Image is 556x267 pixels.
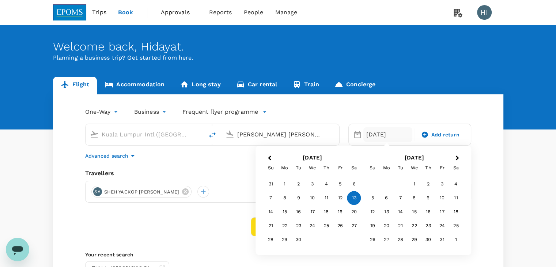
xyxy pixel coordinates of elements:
[449,161,463,175] div: Saturday
[333,191,347,205] div: Choose Friday, September 12th, 2025
[53,40,503,53] div: Welcome back , Hidayat .
[407,191,421,205] div: Choose Wednesday, October 8th, 2025
[85,106,120,118] div: One-Way
[264,161,278,175] div: Sunday
[118,8,133,17] span: Book
[292,161,306,175] div: Tuesday
[278,161,292,175] div: Monday
[209,8,232,17] span: Reports
[237,129,324,140] input: Going to
[251,217,306,236] button: Find flights
[421,205,435,219] div: Choose Thursday, October 16th, 2025
[292,177,306,191] div: Choose Tuesday, September 2nd, 2025
[449,177,463,191] div: Choose Saturday, October 4th, 2025
[407,205,421,219] div: Choose Wednesday, October 15th, 2025
[407,177,421,191] div: Choose Wednesday, October 1st, 2025
[435,191,449,205] div: Choose Friday, October 10th, 2025
[347,161,361,175] div: Saturday
[264,177,361,247] div: Month September, 2025
[333,205,347,219] div: Choose Friday, September 19th, 2025
[393,233,407,247] div: Choose Tuesday, October 28th, 2025
[347,191,361,205] div: Choose Saturday, September 13th, 2025
[204,126,221,144] button: delete
[285,77,327,94] a: Train
[53,77,97,94] a: Flight
[93,187,102,196] div: SA
[435,161,449,175] div: Friday
[379,161,393,175] div: Monday
[407,161,421,175] div: Wednesday
[452,153,464,164] button: Next Month
[431,131,459,139] span: Add return
[182,108,267,116] button: Frequent flyer programme
[319,161,333,175] div: Thursday
[264,177,278,191] div: Choose Sunday, August 31st, 2025
[85,151,137,160] button: Advanced search
[306,205,319,219] div: Choose Wednesday, September 17th, 2025
[263,153,275,164] button: Previous Month
[393,161,407,175] div: Tuesday
[278,219,292,233] div: Choose Monday, September 22nd, 2025
[97,77,172,94] a: Accommodation
[449,191,463,205] div: Choose Saturday, October 11th, 2025
[347,205,361,219] div: Choose Saturday, September 20th, 2025
[319,177,333,191] div: Choose Thursday, September 4th, 2025
[91,186,192,198] div: SASHEH YACKOP [PERSON_NAME]
[407,233,421,247] div: Choose Wednesday, October 29th, 2025
[421,161,435,175] div: Thursday
[421,177,435,191] div: Choose Thursday, October 2nd, 2025
[292,191,306,205] div: Choose Tuesday, September 9th, 2025
[449,233,463,247] div: Choose Saturday, November 1st, 2025
[477,5,492,20] div: HI
[379,205,393,219] div: Choose Monday, October 13th, 2025
[366,233,379,247] div: Choose Sunday, October 26th, 2025
[449,205,463,219] div: Choose Saturday, October 18th, 2025
[366,191,379,205] div: Choose Sunday, October 5th, 2025
[244,8,264,17] span: People
[261,154,363,161] h2: [DATE]
[366,219,379,233] div: Choose Sunday, October 19th, 2025
[102,129,188,140] input: Depart from
[379,219,393,233] div: Choose Monday, October 20th, 2025
[393,191,407,205] div: Choose Tuesday, October 7th, 2025
[421,191,435,205] div: Choose Thursday, October 9th, 2025
[278,177,292,191] div: Choose Monday, September 1st, 2025
[53,53,503,62] p: Planning a business trip? Get started from here.
[333,177,347,191] div: Choose Friday, September 5th, 2025
[393,205,407,219] div: Choose Tuesday, October 14th, 2025
[278,233,292,247] div: Choose Monday, September 29th, 2025
[228,77,285,94] a: Car rental
[319,219,333,233] div: Choose Thursday, September 25th, 2025
[347,219,361,233] div: Choose Saturday, September 27th, 2025
[379,191,393,205] div: Choose Monday, October 6th, 2025
[275,8,297,17] span: Manage
[53,4,87,20] img: EPOMS SDN BHD
[393,219,407,233] div: Choose Tuesday, October 21st, 2025
[435,205,449,219] div: Choose Friday, October 17th, 2025
[319,191,333,205] div: Choose Thursday, September 11th, 2025
[327,77,383,94] a: Concierge
[306,219,319,233] div: Choose Wednesday, September 24th, 2025
[182,108,258,116] p: Frequent flyer programme
[85,169,471,178] div: Travellers
[100,188,184,196] span: SHEH YACKOP [PERSON_NAME]
[366,205,379,219] div: Choose Sunday, October 12th, 2025
[435,219,449,233] div: Choose Friday, October 24th, 2025
[347,177,361,191] div: Choose Saturday, September 6th, 2025
[161,8,197,17] span: Approvals
[306,191,319,205] div: Choose Wednesday, September 10th, 2025
[435,233,449,247] div: Choose Friday, October 31st, 2025
[363,127,413,142] div: [DATE]
[333,161,347,175] div: Friday
[264,191,278,205] div: Choose Sunday, September 7th, 2025
[333,219,347,233] div: Choose Friday, September 26th, 2025
[278,205,292,219] div: Choose Monday, September 15th, 2025
[421,219,435,233] div: Choose Thursday, October 23rd, 2025
[292,205,306,219] div: Choose Tuesday, September 16th, 2025
[319,205,333,219] div: Choose Thursday, September 18th, 2025
[292,233,306,247] div: Choose Tuesday, September 30th, 2025
[278,191,292,205] div: Choose Monday, September 8th, 2025
[85,152,128,159] p: Advanced search
[435,177,449,191] div: Choose Friday, October 3rd, 2025
[334,133,336,135] button: Open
